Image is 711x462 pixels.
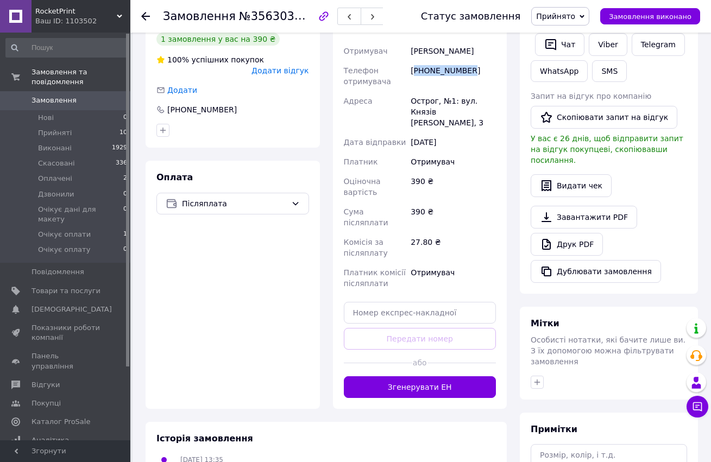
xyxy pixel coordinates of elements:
[38,205,123,224] span: Очікує дані для макету
[408,41,498,61] div: [PERSON_NAME]
[32,96,77,105] span: Замовлення
[123,245,127,255] span: 0
[32,435,69,445] span: Аналітика
[344,238,388,257] span: Комісія за післяплату
[408,263,498,293] div: Отримувач
[344,207,388,227] span: Сума післяплати
[600,8,700,24] button: Замовлення виконано
[344,268,406,288] span: Платник комісії післяплати
[531,92,651,100] span: Запит на відгук про компанію
[239,9,316,23] span: №356303608
[32,67,130,87] span: Замовлення та повідомлення
[344,157,378,166] span: Платник
[38,230,91,239] span: Очікує оплати
[531,174,612,197] button: Видати чек
[163,10,236,23] span: Замовлення
[35,7,117,16] span: RocketPrint
[32,351,100,371] span: Панель управління
[123,230,127,239] span: 1
[38,189,74,199] span: Дзвонили
[531,60,588,82] a: WhatsApp
[141,11,150,22] div: Повернутися назад
[421,11,521,22] div: Статус замовлення
[531,336,685,366] span: Особисті нотатки, які бачите лише ви. З їх допомогою можна фільтрувати замовлення
[38,128,72,138] span: Прийняті
[531,206,637,229] a: Завантажити PDF
[123,205,127,224] span: 0
[156,433,253,444] span: Історія замовлення
[112,143,127,153] span: 1929
[589,33,627,56] a: Viber
[38,159,75,168] span: Скасовані
[531,134,683,164] span: У вас є 26 днів, щоб відправити запит на відгук покупцеві, скопіювавши посилання.
[35,16,130,26] div: Ваш ID: 1103502
[32,305,112,314] span: [DEMOGRAPHIC_DATA]
[38,143,72,153] span: Виконані
[344,97,373,105] span: Адреса
[408,61,498,91] div: [PHONE_NUMBER]
[156,54,264,65] div: успішних покупок
[687,396,708,417] button: Чат з покупцем
[119,128,127,138] span: 10
[531,318,559,328] span: Мітки
[38,174,72,183] span: Оплачені
[408,132,498,152] div: [DATE]
[32,398,61,408] span: Покупці
[123,189,127,199] span: 0
[408,202,498,232] div: 390 ₴
[166,104,238,115] div: [PHONE_NUMBER]
[536,12,575,21] span: Прийнято
[156,33,280,46] div: 1 замовлення у вас на 390 ₴
[408,172,498,202] div: 390 ₴
[32,417,90,427] span: Каталог ProSale
[531,106,677,129] button: Скопіювати запит на відгук
[167,55,189,64] span: 100%
[531,233,603,256] a: Друк PDF
[167,86,197,94] span: Додати
[535,33,584,56] button: Чат
[32,323,100,343] span: Показники роботи компанії
[531,424,577,434] span: Примітки
[412,357,427,368] span: або
[408,232,498,263] div: 27.80 ₴
[156,172,193,182] span: Оплата
[344,177,381,197] span: Оціночна вартість
[5,38,128,58] input: Пошук
[123,113,127,123] span: 0
[344,47,388,55] span: Отримувач
[408,152,498,172] div: Отримувач
[123,174,127,183] span: 2
[344,138,406,147] span: Дата відправки
[32,267,84,277] span: Повідомлення
[32,380,60,390] span: Відгуки
[408,91,498,132] div: Острог, №1: вул. Князів [PERSON_NAME], 3
[344,376,496,398] button: Згенерувати ЕН
[344,302,496,324] input: Номер експрес-накладної
[344,66,391,86] span: Телефон отримувача
[116,159,127,168] span: 336
[38,245,90,255] span: Очікує оплату
[38,113,54,123] span: Нові
[531,260,661,283] button: Дублювати замовлення
[609,12,691,21] span: Замовлення виконано
[32,286,100,296] span: Товари та послуги
[251,66,309,75] span: Додати відгук
[592,60,627,82] button: SMS
[182,198,287,210] span: Післяплата
[632,33,685,56] a: Telegram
